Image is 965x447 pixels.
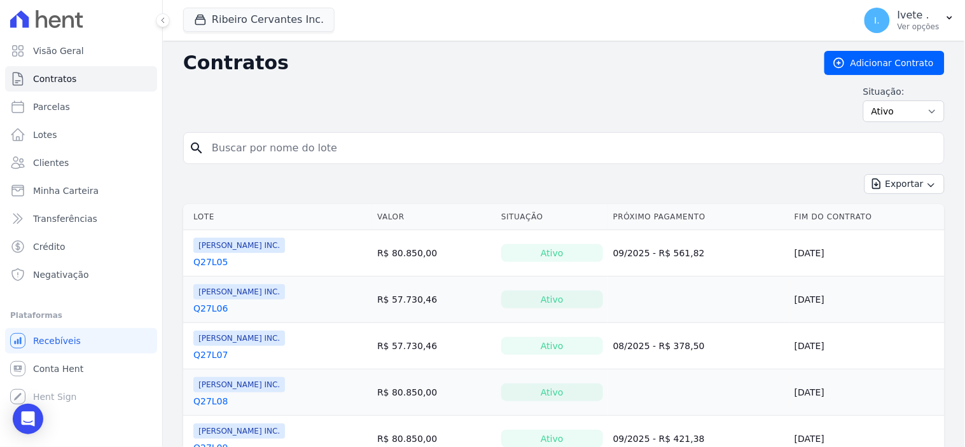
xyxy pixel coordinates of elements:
[33,156,69,169] span: Clientes
[789,204,945,230] th: Fim do Contrato
[864,174,945,194] button: Exportar
[789,277,945,323] td: [DATE]
[5,328,157,354] a: Recebíveis
[789,230,945,277] td: [DATE]
[189,141,204,156] i: search
[183,204,372,230] th: Lote
[5,234,157,259] a: Crédito
[5,38,157,64] a: Visão Geral
[875,16,880,25] span: I.
[193,256,228,268] a: Q27L05
[613,248,705,258] a: 09/2025 - R$ 561,82
[183,8,335,32] button: Ribeiro Cervantes Inc.
[33,362,83,375] span: Conta Hent
[33,212,97,225] span: Transferências
[854,3,965,38] button: I. Ivete . Ver opções
[13,404,43,434] div: Open Intercom Messenger
[372,369,496,416] td: R$ 80.850,00
[613,434,705,444] a: 09/2025 - R$ 421,38
[5,66,157,92] a: Contratos
[5,122,157,148] a: Lotes
[33,184,99,197] span: Minha Carteira
[5,178,157,203] a: Minha Carteira
[5,150,157,175] a: Clientes
[33,334,81,347] span: Recebíveis
[613,341,705,351] a: 08/2025 - R$ 378,50
[608,204,789,230] th: Próximo Pagamento
[898,22,940,32] p: Ver opções
[863,85,945,98] label: Situação:
[5,206,157,231] a: Transferências
[898,9,940,22] p: Ivete .
[33,240,66,253] span: Crédito
[501,244,603,262] div: Ativo
[5,94,157,120] a: Parcelas
[33,128,57,141] span: Lotes
[33,268,89,281] span: Negativação
[824,51,945,75] a: Adicionar Contrato
[183,52,804,74] h2: Contratos
[193,331,285,346] span: [PERSON_NAME] INC.
[193,348,228,361] a: Q27L07
[33,72,76,85] span: Contratos
[372,277,496,323] td: R$ 57.730,46
[33,100,70,113] span: Parcelas
[193,423,285,439] span: [PERSON_NAME] INC.
[193,377,285,392] span: [PERSON_NAME] INC.
[193,284,285,299] span: [PERSON_NAME] INC.
[193,302,228,315] a: Q27L06
[193,395,228,408] a: Q27L08
[5,356,157,382] a: Conta Hent
[204,135,939,161] input: Buscar por nome do lote
[372,230,496,277] td: R$ 80.850,00
[372,204,496,230] th: Valor
[501,291,603,308] div: Ativo
[33,45,84,57] span: Visão Geral
[789,369,945,416] td: [DATE]
[372,323,496,369] td: R$ 57.730,46
[501,383,603,401] div: Ativo
[5,262,157,287] a: Negativação
[789,323,945,369] td: [DATE]
[496,204,608,230] th: Situação
[193,238,285,253] span: [PERSON_NAME] INC.
[10,308,152,323] div: Plataformas
[501,337,603,355] div: Ativo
